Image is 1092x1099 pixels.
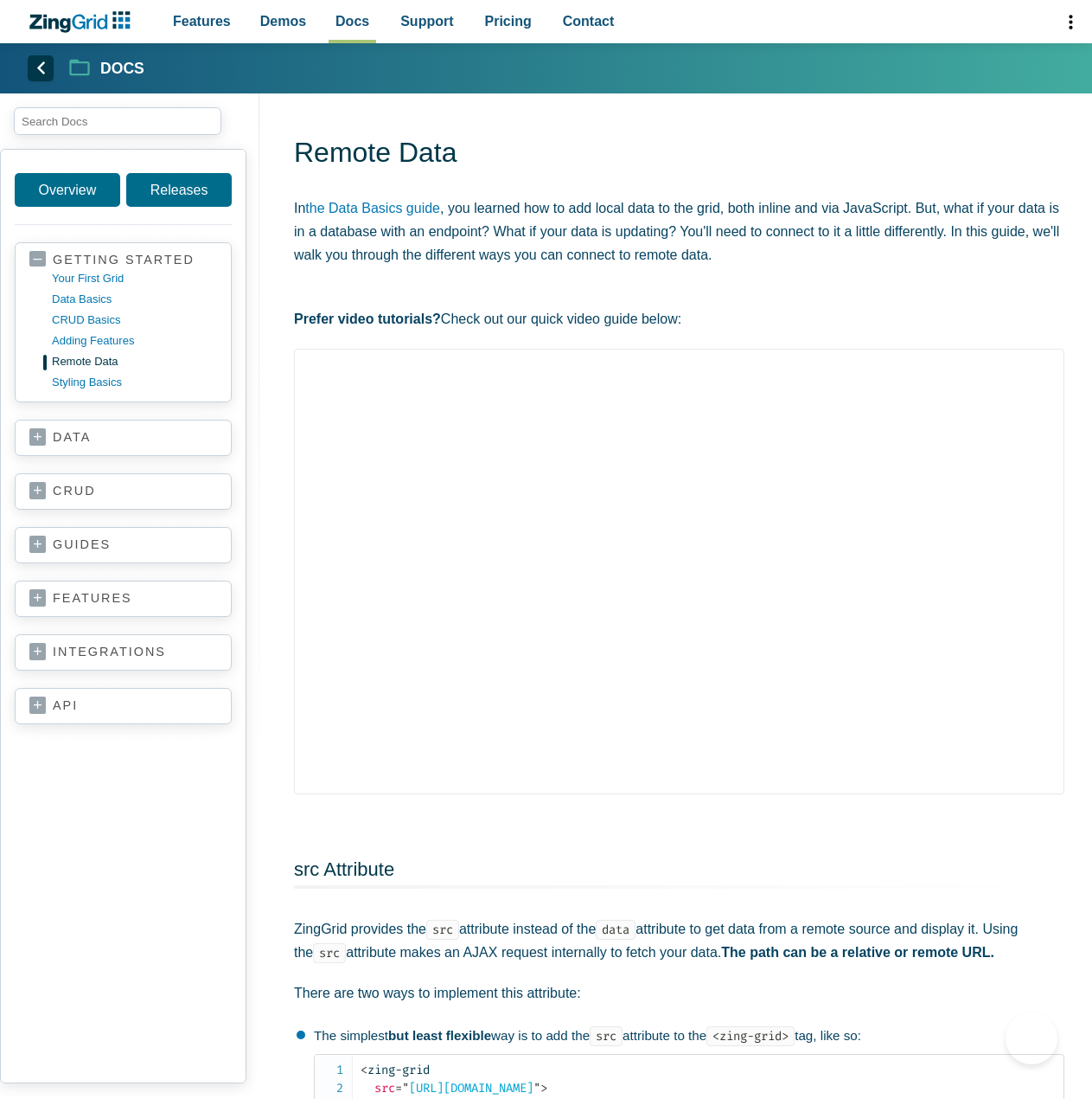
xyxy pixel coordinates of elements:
[52,268,217,289] a: your first grid
[721,945,994,960] strong: The path can be a relative or remote URL.
[69,56,144,80] a: Docs
[374,1081,395,1096] span: src
[28,11,139,33] a: ZingChart Logo. Click to return to the homepage
[52,372,217,393] a: styling basics
[596,920,635,940] code: data
[52,289,217,310] a: data basics
[52,310,217,331] a: CRUD basics
[294,349,1064,794] iframe: Youtube demo video
[563,10,615,33] span: Contact
[533,1081,540,1096] span: "
[173,10,231,33] span: Features
[361,1063,430,1077] span: zing-grid
[294,307,1064,331] p: Check out our quick video guide below:
[426,920,459,940] code: src
[29,644,217,661] a: integrations
[395,1081,402,1096] span: =
[540,1081,547,1096] span: >
[100,61,144,77] strong: Docs
[294,981,1064,1005] p: There are two ways to implement this attribute:
[29,697,217,715] a: api
[294,135,1064,174] h1: Remote Data
[29,537,217,554] a: guides
[294,917,1064,964] p: ZingGrid provides the attribute instead of the attribute to get data from a remote source and dis...
[313,943,346,963] code: src
[1006,1012,1057,1064] iframe: Toggle Customer Support
[294,312,441,326] strong: Prefer video tutorials?
[395,1081,540,1096] span: [URL][DOMAIN_NAME]
[14,107,221,135] input: search input
[294,858,394,880] a: src Attribute
[29,429,217,447] a: data
[400,10,453,33] span: Support
[590,1026,623,1046] code: src
[706,1026,795,1046] code: <zing-grid>
[29,252,217,268] a: getting started
[294,196,1064,267] p: In , you learned how to add local data to the grid, both inline and via JavaScript. But, what if ...
[335,10,369,33] span: Docs
[15,173,120,207] a: Overview
[52,331,217,351] a: adding features
[388,1028,491,1043] strong: but least flexible
[29,483,217,500] a: crud
[402,1081,409,1096] span: "
[485,10,532,33] span: Pricing
[126,173,232,207] a: Releases
[260,10,306,33] span: Demos
[305,201,440,215] a: the Data Basics guide
[52,351,217,372] a: remote data
[29,590,217,607] a: features
[314,1025,1064,1046] p: The simplest way is to add the attribute to the tag, like so:
[361,1063,367,1077] span: <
